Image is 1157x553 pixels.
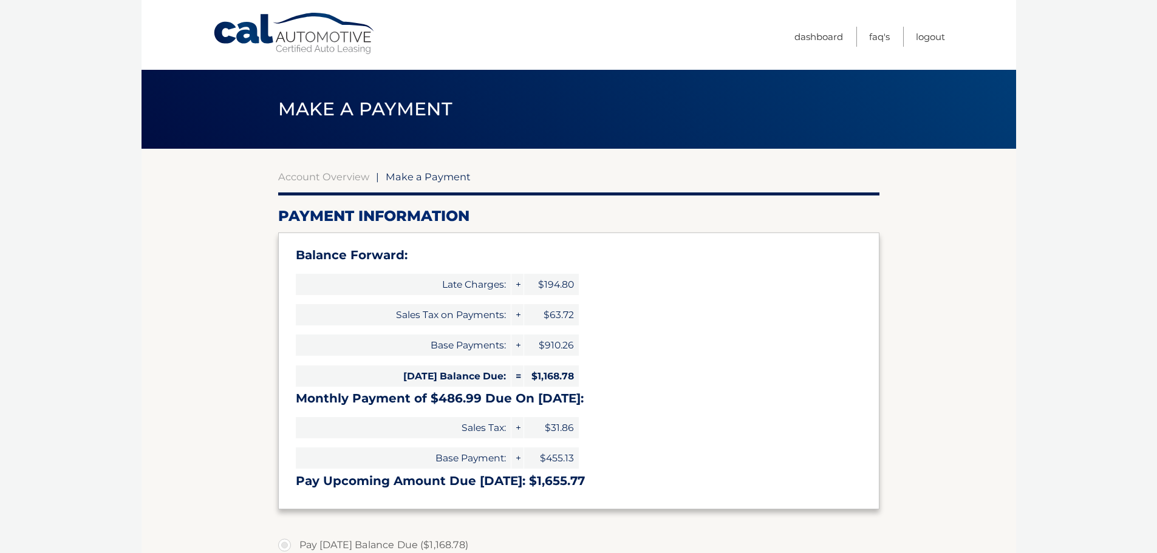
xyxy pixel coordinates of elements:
a: Cal Automotive [213,12,377,55]
h3: Balance Forward: [296,248,862,263]
span: | [376,171,379,183]
span: + [511,447,524,469]
span: $455.13 [524,447,579,469]
span: + [511,334,524,356]
span: $1,168.78 [524,365,579,387]
span: [DATE] Balance Due: [296,365,511,387]
span: $63.72 [524,304,579,325]
span: Base Payments: [296,334,511,356]
a: Dashboard [794,27,843,47]
span: Base Payment: [296,447,511,469]
h2: Payment Information [278,207,879,225]
span: = [511,365,524,387]
h3: Pay Upcoming Amount Due [DATE]: $1,655.77 [296,473,862,489]
span: + [511,274,524,295]
a: Account Overview [278,171,369,183]
span: + [511,417,524,438]
span: + [511,304,524,325]
a: Logout [916,27,945,47]
span: $31.86 [524,417,579,438]
span: Late Charges: [296,274,511,295]
span: Make a Payment [386,171,471,183]
span: Sales Tax on Payments: [296,304,511,325]
h3: Monthly Payment of $486.99 Due On [DATE]: [296,391,862,406]
span: Make a Payment [278,98,452,120]
span: $194.80 [524,274,579,295]
span: Sales Tax: [296,417,511,438]
span: $910.26 [524,334,579,356]
a: FAQ's [869,27,890,47]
